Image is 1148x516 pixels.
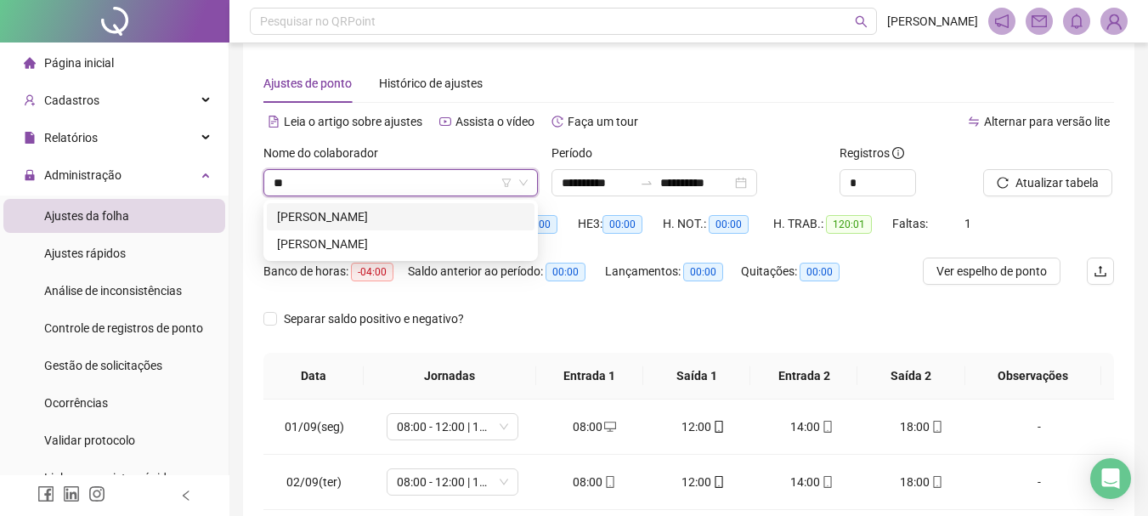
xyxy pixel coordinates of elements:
[663,473,744,491] div: 12:00
[983,169,1112,196] button: Atualizar tabela
[37,485,54,502] span: facebook
[379,77,483,90] span: Histórico de ajustes
[965,353,1101,400] th: Observações
[439,116,451,128] span: youtube
[989,473,1089,491] div: -
[880,473,962,491] div: 18:00
[44,247,126,260] span: Ajustes rápidos
[979,366,1088,385] span: Observações
[964,217,971,230] span: 1
[750,353,857,400] th: Entrada 2
[930,476,943,488] span: mobile
[989,417,1089,436] div: -
[1101,9,1127,34] img: 94179
[277,235,524,253] div: [PERSON_NAME]
[1069,14,1084,29] span: bell
[663,417,744,436] div: 12:00
[643,353,750,400] th: Saída 1
[397,469,508,495] span: 08:00 - 12:00 | 14:00 - 18:00
[44,168,122,182] span: Administração
[997,177,1009,189] span: reload
[887,12,978,31] span: [PERSON_NAME]
[268,116,280,128] span: file-text
[554,417,636,436] div: 08:00
[711,421,725,433] span: mobile
[640,176,653,190] span: swap-right
[263,77,352,90] span: Ajustes de ponto
[930,421,943,433] span: mobile
[536,353,643,400] th: Entrada 1
[741,262,860,281] div: Quitações:
[820,421,834,433] span: mobile
[44,471,173,485] span: Link para registro rápido
[1032,14,1047,29] span: mail
[44,56,114,70] span: Página inicial
[892,217,930,230] span: Faltas:
[968,116,980,128] span: swap
[24,169,36,181] span: lock
[267,230,534,258] div: WILLIAN COELHO BARROS
[984,115,1110,128] span: Alternar para versão lite
[857,353,964,400] th: Saída 2
[840,144,904,162] span: Registros
[551,144,603,162] label: Período
[284,115,422,128] span: Leia o artigo sobre ajustes
[44,434,135,447] span: Validar protocolo
[663,214,773,234] div: H. NOT.:
[277,309,471,328] span: Separar saldo positivo e negativo?
[267,203,534,230] div: JHONATAN WILLAMY MORAIS VIEIRA
[263,353,364,400] th: Data
[578,214,663,234] div: HE 3:
[773,214,892,234] div: H. TRAB.:
[501,178,512,188] span: filter
[88,485,105,502] span: instagram
[772,417,853,436] div: 14:00
[263,262,408,281] div: Banco de horas:
[518,178,529,188] span: down
[551,116,563,128] span: history
[855,15,868,28] span: search
[683,263,723,281] span: 00:00
[44,94,99,107] span: Cadastros
[286,475,342,489] span: 02/09(ter)
[285,420,344,434] span: 01/09(seg)
[602,476,616,488] span: mobile
[24,57,36,69] span: home
[263,144,389,162] label: Nome do colaborador
[711,476,725,488] span: mobile
[408,262,605,281] div: Saldo anterior ao período:
[546,263,585,281] span: 00:00
[923,258,1060,285] button: Ver espelho de ponto
[44,396,108,410] span: Ocorrências
[397,414,508,439] span: 08:00 - 12:00 | 14:00 - 18:00
[994,14,1009,29] span: notification
[24,132,36,144] span: file
[800,263,840,281] span: 00:00
[936,262,1047,281] span: Ver espelho de ponto
[880,417,962,436] div: 18:00
[63,485,80,502] span: linkedin
[44,131,98,145] span: Relatórios
[1090,458,1131,499] div: Open Intercom Messenger
[640,176,653,190] span: to
[772,473,853,491] div: 14:00
[44,359,162,372] span: Gestão de solicitações
[44,209,129,223] span: Ajustes da folha
[351,263,393,281] span: -04:00
[602,215,642,234] span: 00:00
[820,476,834,488] span: mobile
[605,262,741,281] div: Lançamentos:
[455,115,534,128] span: Assista o vídeo
[826,215,872,234] span: 120:01
[709,215,749,234] span: 00:00
[892,147,904,159] span: info-circle
[44,321,203,335] span: Controle de registros de ponto
[568,115,638,128] span: Faça um tour
[364,353,536,400] th: Jornadas
[602,421,616,433] span: desktop
[24,94,36,106] span: user-add
[554,473,636,491] div: 08:00
[180,490,192,502] span: left
[277,207,524,226] div: [PERSON_NAME]
[1015,173,1099,192] span: Atualizar tabela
